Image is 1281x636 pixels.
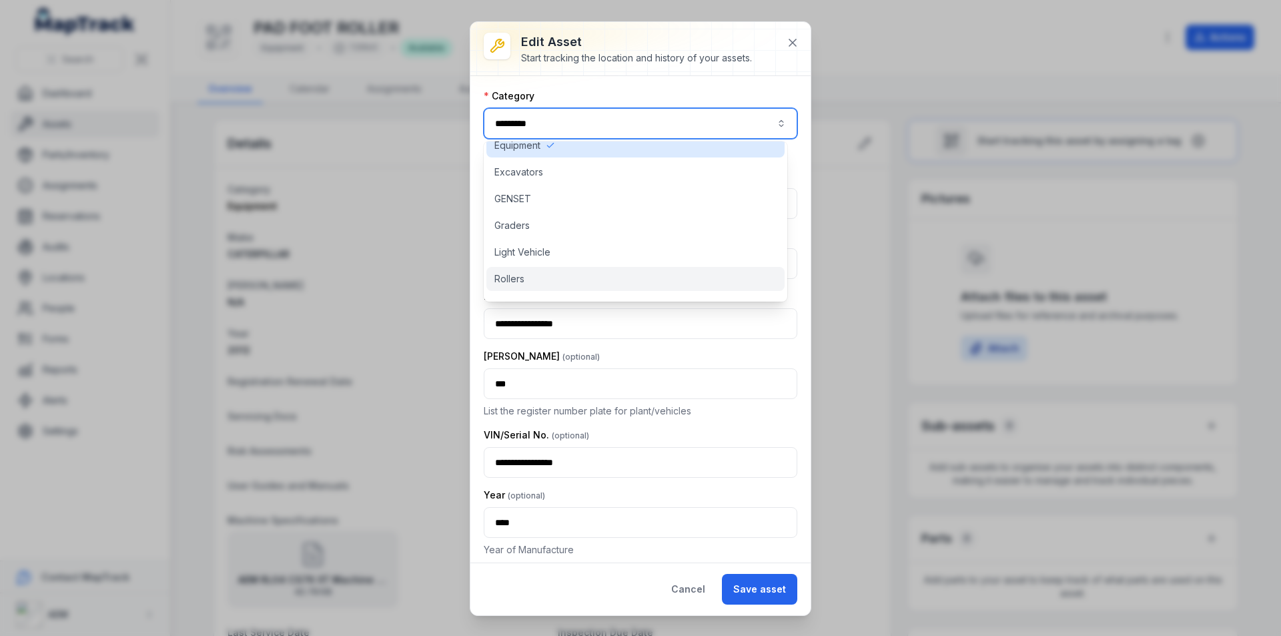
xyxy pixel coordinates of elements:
div: Start tracking the location and history of your assets. [521,51,752,65]
label: [PERSON_NAME] [484,350,600,363]
p: Year of Manufacture [484,543,797,557]
label: Year [484,489,545,502]
span: Skid Steer [494,299,540,312]
h3: Edit asset [521,33,752,51]
span: Graders [494,219,530,232]
button: Cancel [660,574,717,605]
span: Excavators [494,166,543,179]
span: Light Vehicle [494,246,550,259]
p: List the register number plate for plant/vehicles [484,404,797,418]
button: Save asset [722,574,797,605]
span: GENSET [494,192,531,206]
span: Equipment [494,139,540,152]
label: VIN/Serial No. [484,428,589,442]
label: Category [484,89,534,103]
span: Rollers [494,272,524,286]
